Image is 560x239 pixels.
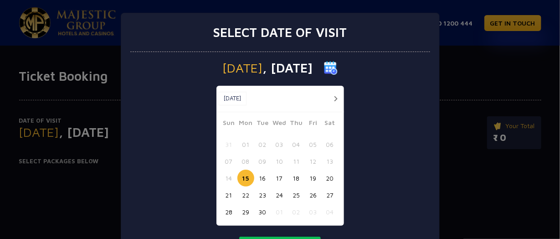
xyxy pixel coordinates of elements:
button: 29 [237,203,254,220]
button: 28 [221,203,237,220]
button: 22 [237,187,254,203]
button: 20 [322,170,339,187]
span: Wed [271,118,288,130]
button: 12 [305,153,322,170]
button: 18 [288,170,305,187]
span: , [DATE] [263,62,313,74]
span: Mon [237,118,254,130]
img: calender icon [324,61,338,75]
button: 25 [288,187,305,203]
button: 04 [322,203,339,220]
button: 02 [288,203,305,220]
button: 08 [237,153,254,170]
button: 01 [237,136,254,153]
span: Tue [254,118,271,130]
button: 17 [271,170,288,187]
button: 03 [305,203,322,220]
button: [DATE] [219,92,247,105]
button: 05 [305,136,322,153]
button: 15 [237,170,254,187]
button: 07 [221,153,237,170]
button: 19 [305,170,322,187]
button: 23 [254,187,271,203]
button: 01 [271,203,288,220]
button: 26 [305,187,322,203]
button: 10 [271,153,288,170]
button: 03 [271,136,288,153]
button: 06 [322,136,339,153]
button: 24 [271,187,288,203]
button: 09 [254,153,271,170]
span: Fri [305,118,322,130]
span: Sat [322,118,339,130]
button: 11 [288,153,305,170]
button: 02 [254,136,271,153]
button: 04 [288,136,305,153]
h3: Select date of visit [213,25,347,40]
span: Sun [221,118,237,130]
button: 30 [254,203,271,220]
button: 13 [322,153,339,170]
span: Thu [288,118,305,130]
span: [DATE] [223,62,263,74]
button: 31 [221,136,237,153]
button: 14 [221,170,237,187]
button: 27 [322,187,339,203]
button: 21 [221,187,237,203]
button: 16 [254,170,271,187]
